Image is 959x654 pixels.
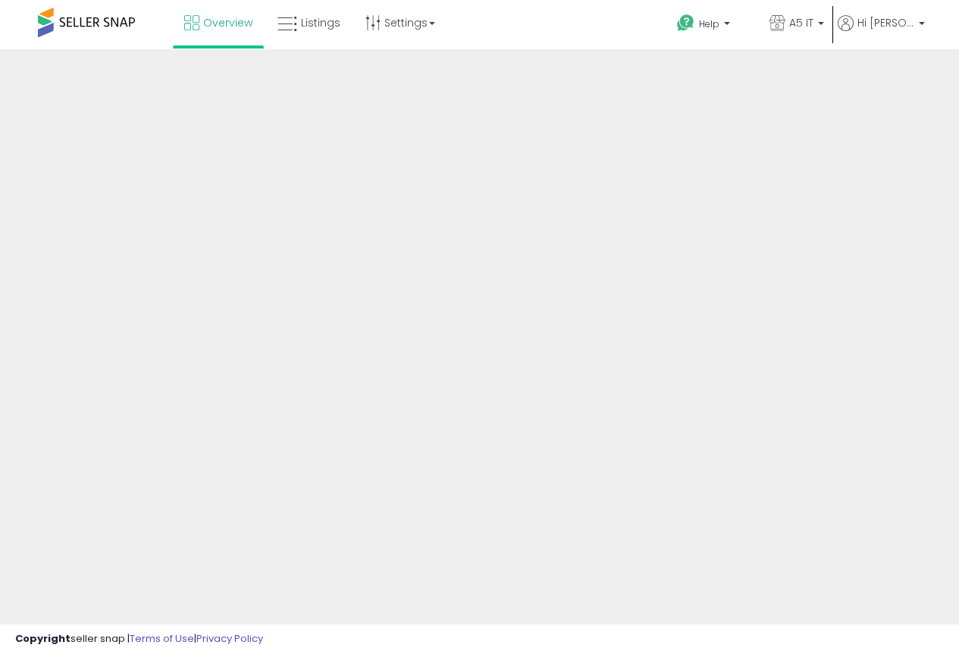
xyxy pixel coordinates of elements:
[857,15,914,30] span: Hi [PERSON_NAME]
[665,2,756,49] a: Help
[15,632,263,646] div: seller snap | |
[699,17,719,30] span: Help
[789,15,813,30] span: A5 IT
[838,15,925,49] a: Hi [PERSON_NAME]
[130,631,194,646] a: Terms of Use
[203,15,252,30] span: Overview
[301,15,340,30] span: Listings
[676,14,695,33] i: Get Help
[196,631,263,646] a: Privacy Policy
[15,631,71,646] strong: Copyright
